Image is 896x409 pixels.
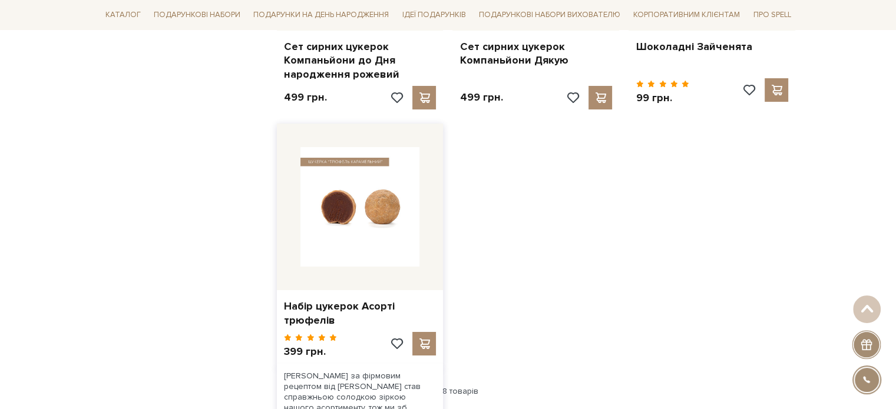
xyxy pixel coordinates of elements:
a: Каталог [101,6,146,24]
a: Про Spell [748,6,795,24]
a: Подарунки на День народження [249,6,394,24]
p: 499 грн. [284,91,327,104]
a: Набір цукерок Асорті трюфелів [284,300,437,327]
p: 499 грн. [459,91,502,104]
p: 99 грн. [636,91,689,105]
a: Ідеї подарунків [397,6,470,24]
p: 399 грн. [284,345,338,358]
div: 48 з 78 товарів [96,386,801,397]
a: Шоколадні Зайченята [636,40,788,54]
a: Сет сирних цукерок Компаньйони до Дня народження рожевий [284,40,437,81]
img: Набір цукерок Асорті трюфелів [300,147,420,267]
a: Корпоративним клієнтам [629,5,745,25]
a: Сет сирних цукерок Компаньйони Дякую [459,40,612,68]
a: Подарункові набори [149,6,245,24]
a: Подарункові набори вихователю [474,5,625,25]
